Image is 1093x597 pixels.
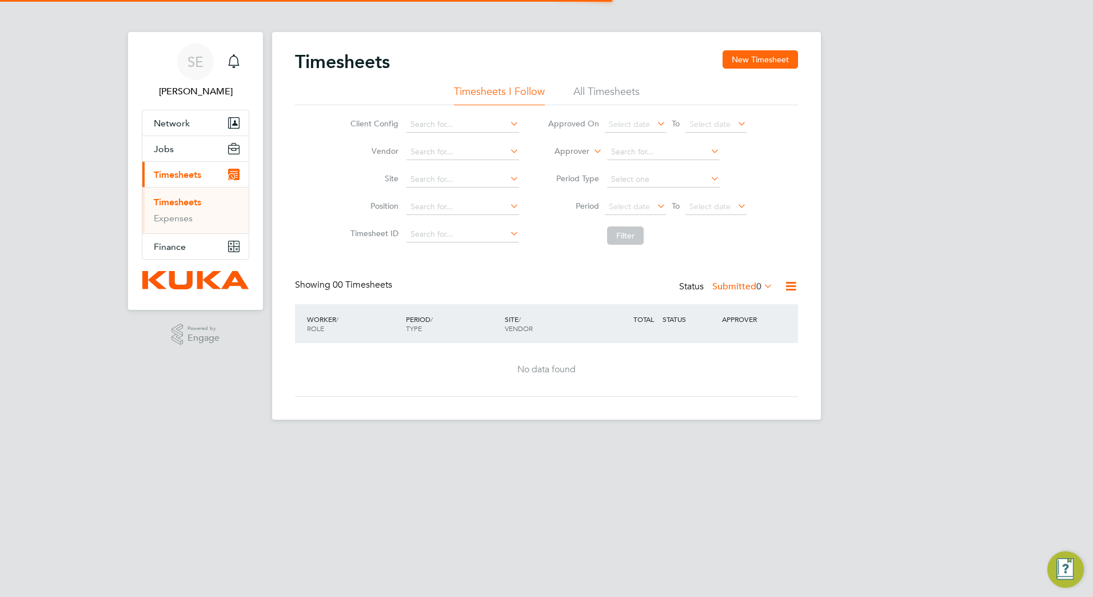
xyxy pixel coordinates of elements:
[128,32,263,310] nav: Main navigation
[609,119,650,129] span: Select date
[142,85,249,98] span: Sharon Edwards
[756,281,761,292] span: 0
[406,226,519,242] input: Search for...
[142,271,249,289] img: kuka-logo-retina.png
[573,85,640,105] li: All Timesheets
[689,201,731,212] span: Select date
[668,116,683,131] span: To
[607,172,720,188] input: Select one
[154,118,190,129] span: Network
[347,173,398,184] label: Site
[154,213,193,224] a: Expenses
[188,54,204,69] span: SE
[154,169,201,180] span: Timesheets
[336,315,338,324] span: /
[406,144,519,160] input: Search for...
[347,228,398,238] label: Timesheet ID
[723,50,798,69] button: New Timesheet
[142,234,249,259] button: Finance
[668,198,683,213] span: To
[660,309,719,329] div: STATUS
[712,281,773,292] label: Submitted
[406,324,422,333] span: TYPE
[679,279,775,295] div: Status
[142,271,249,289] a: Go to home page
[505,324,533,333] span: VENDOR
[142,187,249,233] div: Timesheets
[403,309,502,339] div: PERIOD
[171,324,220,345] a: Powered byEngage
[633,315,654,324] span: TOTAL
[406,199,519,215] input: Search for...
[689,119,731,129] span: Select date
[518,315,521,324] span: /
[454,85,545,105] li: Timesheets I Follow
[502,309,601,339] div: SITE
[406,117,519,133] input: Search for...
[333,279,392,290] span: 00 Timesheets
[347,201,398,211] label: Position
[430,315,433,324] span: /
[306,364,787,376] div: No data found
[307,324,324,333] span: ROLE
[548,173,599,184] label: Period Type
[719,309,779,329] div: APPROVER
[538,146,589,157] label: Approver
[142,110,249,136] button: Network
[142,43,249,98] a: SE[PERSON_NAME]
[607,144,720,160] input: Search for...
[142,136,249,161] button: Jobs
[347,146,398,156] label: Vendor
[154,144,174,154] span: Jobs
[304,309,403,339] div: WORKER
[295,279,394,291] div: Showing
[154,197,201,208] a: Timesheets
[347,118,398,129] label: Client Config
[295,50,390,73] h2: Timesheets
[548,118,599,129] label: Approved On
[154,241,186,252] span: Finance
[188,333,220,343] span: Engage
[607,226,644,245] button: Filter
[548,201,599,211] label: Period
[142,162,249,187] button: Timesheets
[1047,551,1084,588] button: Engage Resource Center
[406,172,519,188] input: Search for...
[188,324,220,333] span: Powered by
[609,201,650,212] span: Select date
